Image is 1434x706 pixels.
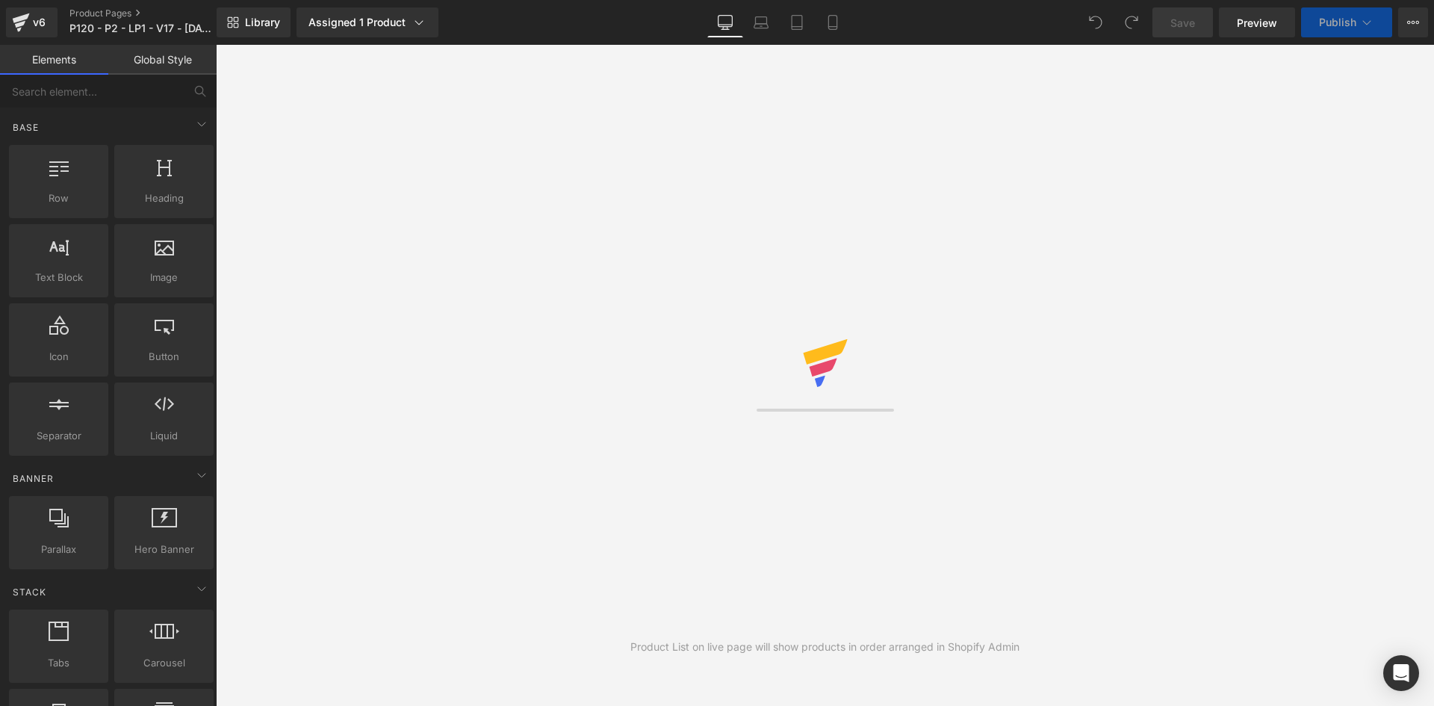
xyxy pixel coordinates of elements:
a: Mobile [815,7,851,37]
a: Laptop [743,7,779,37]
a: Desktop [707,7,743,37]
a: v6 [6,7,58,37]
span: Carousel [119,655,209,671]
span: Button [119,349,209,365]
div: Open Intercom Messenger [1383,655,1419,691]
span: Parallax [13,542,104,557]
span: Hero Banner [119,542,209,557]
span: Save [1170,15,1195,31]
span: Heading [119,191,209,206]
a: Global Style [108,45,217,75]
div: Product List on live page will show products in order arranged in Shopify Admin [630,639,1019,655]
a: Preview [1219,7,1295,37]
a: Tablet [779,7,815,37]
span: Preview [1237,15,1277,31]
span: Icon [13,349,104,365]
span: Library [245,16,280,29]
div: v6 [30,13,49,32]
span: Banner [11,471,55,486]
span: Image [119,270,209,285]
span: Separator [13,428,104,444]
a: Product Pages [69,7,240,19]
a: New Library [217,7,291,37]
div: Assigned 1 Product [308,15,426,30]
span: Liquid [119,428,209,444]
button: Publish [1301,7,1392,37]
button: Redo [1117,7,1146,37]
span: Row [13,191,104,206]
span: Base [11,120,40,134]
span: Text Block [13,270,104,285]
span: P120 - P2 - LP1 - V17 - [DATE] [69,22,212,34]
span: Publish [1319,16,1356,28]
button: Undo [1081,7,1111,37]
span: Stack [11,585,48,599]
button: More [1398,7,1428,37]
span: Tabs [13,655,104,671]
